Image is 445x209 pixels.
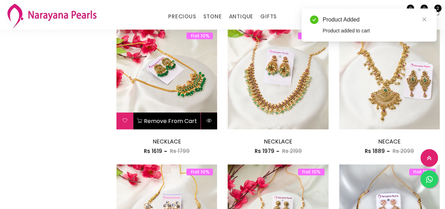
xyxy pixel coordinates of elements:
[186,168,213,175] span: flat 10%
[203,11,222,22] a: STONE
[260,11,277,22] a: GIFTS
[186,32,213,39] span: flat 10%
[407,5,414,12] span: 0
[422,17,427,22] span: close
[201,112,217,129] button: Quick View
[310,16,318,24] span: check-circle
[420,16,428,23] a: Close
[229,11,253,22] a: ANTIQUE
[168,11,196,22] a: PRECIOUS
[378,137,401,146] a: NECACE
[153,137,181,146] a: NECKLACE
[255,147,274,155] span: Rs 1979
[133,112,200,129] button: Remove from cart
[298,32,324,39] span: flat 10%
[264,137,292,146] a: NECKLACE
[434,5,441,12] span: 2
[431,8,440,17] button: 2
[323,27,428,35] div: Product added to cart
[323,16,428,24] div: Product Added
[144,147,162,155] span: Rs 1619
[409,168,436,175] span: flat 10%
[420,5,428,12] span: 0
[170,147,190,155] span: Rs 1799
[418,8,426,17] a: 0
[365,147,385,155] span: Rs 1889
[282,147,302,155] span: Rs 2199
[116,112,133,129] button: Add to wishlist
[404,8,412,17] a: 0
[298,168,324,175] span: flat 10%
[393,147,414,155] span: Rs 2099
